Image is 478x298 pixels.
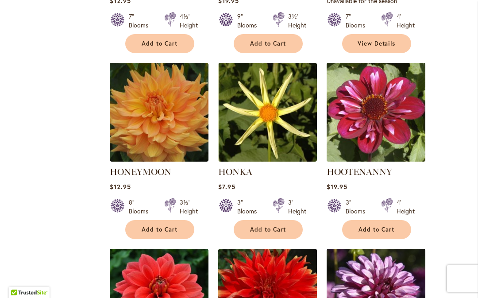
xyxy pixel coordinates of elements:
[324,60,428,164] img: HOOTENANNY
[218,63,317,162] img: HONKA
[218,155,317,163] a: HONKA
[397,12,415,30] div: 4' Height
[288,12,306,30] div: 3½' Height
[358,40,396,47] span: View Details
[234,34,303,53] button: Add to Cart
[327,182,347,191] span: $19.95
[218,182,235,191] span: $7.95
[346,198,370,216] div: 3" Blooms
[110,155,208,163] a: Honeymoon
[110,63,208,162] img: Honeymoon
[327,155,425,163] a: HOOTENANNY
[142,40,178,47] span: Add to Cart
[250,40,286,47] span: Add to Cart
[397,198,415,216] div: 4' Height
[237,12,262,30] div: 9" Blooms
[129,198,154,216] div: 8" Blooms
[110,182,131,191] span: $12.95
[250,226,286,233] span: Add to Cart
[327,166,392,177] a: HOOTENANNY
[288,198,306,216] div: 3' Height
[180,12,198,30] div: 4½' Height
[342,220,411,239] button: Add to Cart
[234,220,303,239] button: Add to Cart
[129,12,154,30] div: 7" Blooms
[125,220,194,239] button: Add to Cart
[358,226,395,233] span: Add to Cart
[110,166,171,177] a: HONEYMOON
[142,226,178,233] span: Add to Cart
[7,267,31,291] iframe: Launch Accessibility Center
[125,34,194,53] button: Add to Cart
[218,166,252,177] a: HONKA
[180,198,198,216] div: 3½' Height
[342,34,411,53] a: View Details
[346,12,370,30] div: 7" Blooms
[237,198,262,216] div: 3" Blooms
